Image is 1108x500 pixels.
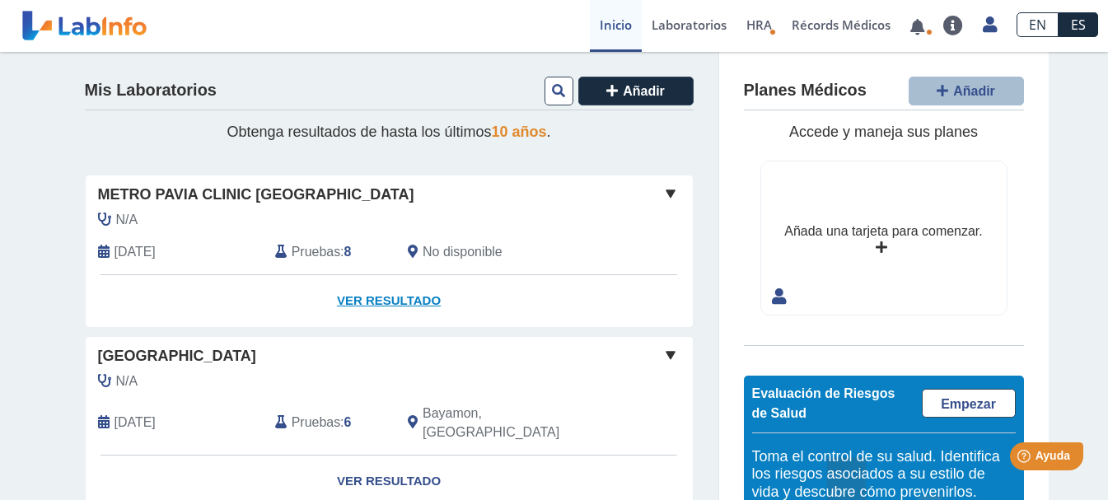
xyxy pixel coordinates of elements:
[115,413,156,432] span: 2025-06-20
[85,81,217,100] h4: Mis Laboratorios
[115,242,156,262] span: 2025-09-19
[789,124,978,140] span: Accede y maneja sus planes
[116,371,138,391] span: N/A
[623,84,665,98] span: Añadir
[227,124,550,140] span: Obtenga resultados de hasta los últimos .
[116,210,138,230] span: N/A
[492,124,547,140] span: 10 años
[578,77,694,105] button: Añadir
[263,404,395,443] div: :
[784,222,982,241] div: Añada una tarjeta para comenzar.
[292,242,340,262] span: Pruebas
[98,184,414,206] span: Metro Pavia Clinic [GEOGRAPHIC_DATA]
[744,81,867,100] h4: Planes Médicos
[263,242,395,262] div: :
[98,345,256,367] span: [GEOGRAPHIC_DATA]
[292,413,340,432] span: Pruebas
[1059,12,1098,37] a: ES
[909,77,1024,105] button: Añadir
[961,436,1090,482] iframe: Help widget launcher
[752,386,895,420] span: Evaluación de Riesgos de Salud
[423,404,605,443] span: Bayamon, PR
[953,84,995,98] span: Añadir
[344,245,352,259] b: 8
[344,415,352,429] b: 6
[1017,12,1059,37] a: EN
[941,397,996,411] span: Empezar
[423,242,503,262] span: No disponible
[922,389,1016,418] a: Empezar
[86,275,693,327] a: Ver Resultado
[746,16,772,33] span: HRA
